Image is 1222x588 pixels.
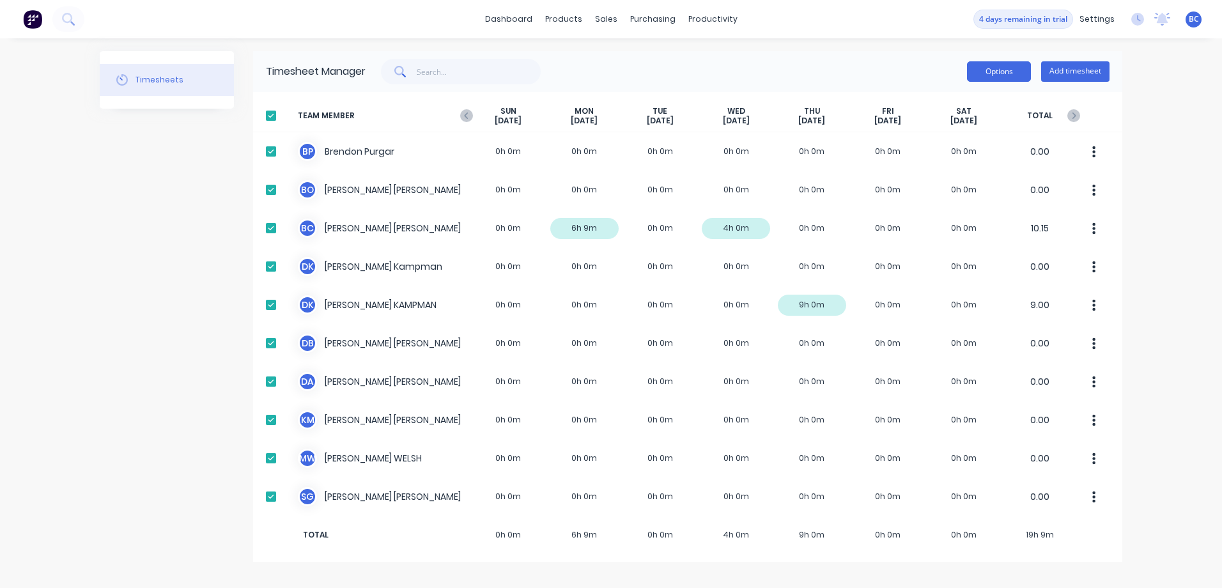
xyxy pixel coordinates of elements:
div: Timesheet Manager [266,64,366,79]
span: 0h 0m [623,529,699,541]
button: Add timesheet [1041,61,1110,82]
span: TEAM MEMBER [298,106,470,126]
span: [DATE] [798,116,825,126]
div: sales [589,10,624,29]
a: dashboard [479,10,539,29]
span: [DATE] [647,116,674,126]
span: FRI [882,106,894,116]
span: 9h 0m [774,529,850,541]
span: 6h 9m [546,529,623,541]
div: products [539,10,589,29]
span: SUN [500,106,516,116]
span: TOTAL [298,529,470,541]
img: Factory [23,10,42,29]
span: SAT [956,106,971,116]
span: TUE [653,106,667,116]
span: BC [1189,13,1199,25]
span: WED [727,106,745,116]
span: THU [804,106,820,116]
span: 0h 0m [470,529,546,541]
div: productivity [682,10,744,29]
span: MON [575,106,594,116]
button: Options [967,61,1031,82]
span: [DATE] [874,116,901,126]
span: 0h 0m [926,529,1002,541]
span: 19h 9m [1002,529,1078,541]
span: [DATE] [571,116,598,126]
span: TOTAL [1002,106,1078,126]
div: purchasing [624,10,682,29]
span: [DATE] [723,116,750,126]
input: Search... [417,59,541,84]
button: Timesheets [100,64,234,96]
span: [DATE] [495,116,522,126]
span: [DATE] [950,116,977,126]
div: Timesheets [135,74,183,86]
span: 0h 0m [850,529,926,541]
span: 4h 0m [698,529,774,541]
button: 4 days remaining in trial [973,10,1073,29]
div: settings [1073,10,1121,29]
